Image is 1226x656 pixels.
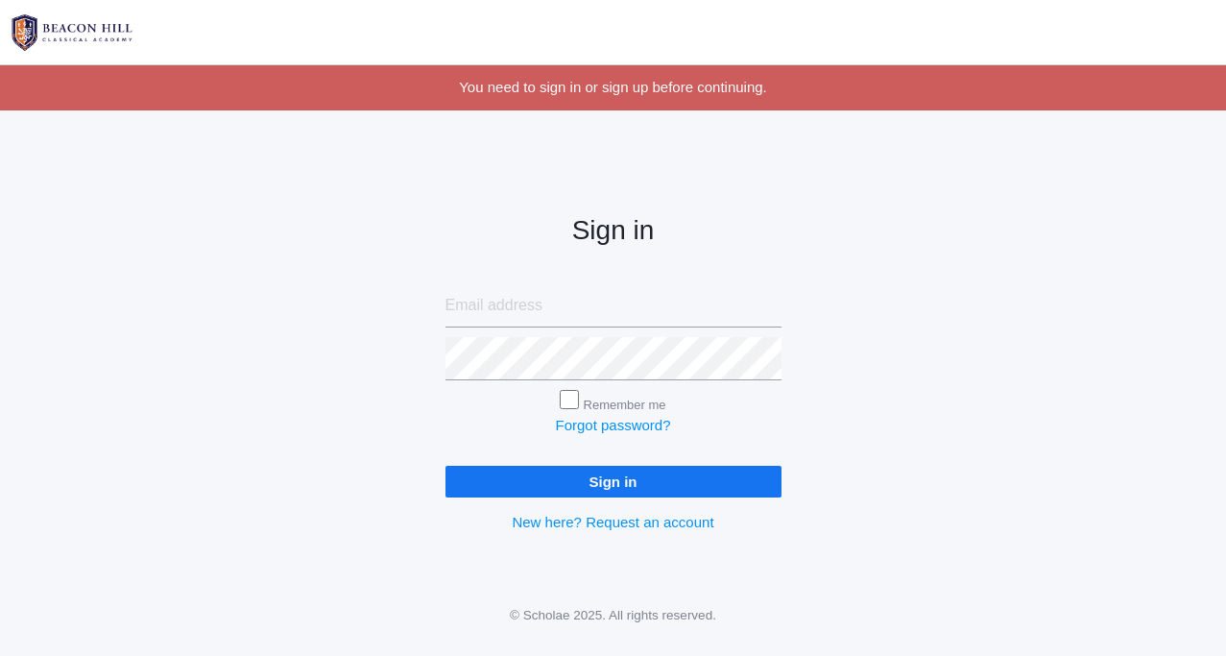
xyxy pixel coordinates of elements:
label: Remember me [584,398,666,412]
a: New here? Request an account [512,514,713,530]
h2: Sign in [445,216,781,246]
input: Email address [445,284,781,328]
input: Sign in [445,466,781,498]
a: Forgot password? [555,417,670,433]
